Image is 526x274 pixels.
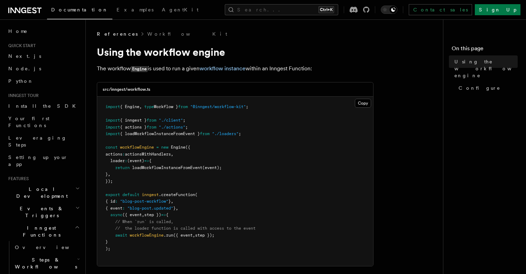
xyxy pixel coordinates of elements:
a: Contact sales [409,4,472,15]
a: AgentKit [158,2,203,19]
span: (event); [202,165,222,170]
span: import [105,125,120,130]
span: default [122,192,139,197]
span: actionsWithHandlers [125,152,171,157]
span: Documentation [51,7,108,12]
span: "./actions" [159,125,185,130]
span: .createFunction [159,192,195,197]
a: Your first Functions [6,112,81,132]
span: inngest [142,192,159,197]
span: new [161,145,168,150]
span: : [125,158,127,163]
span: import [105,118,120,123]
span: "blog-post-workflow" [120,199,168,204]
span: = [156,145,159,150]
button: Local Development [6,183,81,202]
h1: Using the workflow engine [97,46,373,58]
span: import [105,131,120,136]
span: } [173,206,176,211]
a: Node.js [6,62,81,75]
span: step }) [144,212,161,217]
span: from [147,125,156,130]
span: { Engine [120,104,139,109]
span: "./loaders" [212,131,239,136]
span: , [108,172,110,177]
button: Steps & Workflows [12,254,81,273]
span: workflowEngine [130,233,164,238]
span: } [105,239,108,244]
span: , [139,104,142,109]
span: }); [105,179,113,184]
span: Install the SDK [8,103,80,109]
span: : [122,206,125,211]
span: ; [185,125,188,130]
span: => [144,158,149,163]
span: "@inngest/workflow-kit" [190,104,246,109]
span: AgentKit [162,7,199,12]
span: // the loader function is called with access to the event [115,226,256,231]
a: Home [6,25,81,37]
span: Home [8,28,28,35]
kbd: Ctrl+K [319,6,334,13]
a: Workflow Kit [147,30,227,37]
span: await [115,233,127,238]
span: Events & Triggers [6,205,75,219]
a: Next.js [6,50,81,62]
span: Setting up your app [8,154,68,167]
span: Your first Functions [8,116,49,128]
button: Copy [355,99,371,108]
span: loader [110,158,125,163]
span: , [193,233,195,238]
span: Quick start [6,43,36,48]
span: ; [183,118,185,123]
span: async [110,212,122,217]
span: { inngest } [120,118,147,123]
span: return [115,165,130,170]
span: export [105,192,120,197]
button: Events & Triggers [6,202,81,222]
span: type [144,104,154,109]
span: // When `run` is called, [115,219,173,224]
span: "./client" [159,118,183,123]
span: { event [105,206,122,211]
span: const [105,145,118,150]
a: Documentation [47,2,112,19]
a: Install the SDK [6,100,81,112]
span: { id [105,199,115,204]
span: , [171,152,173,157]
span: Examples [117,7,154,12]
button: Toggle dark mode [381,6,397,14]
a: Setting up your app [6,151,81,170]
span: Local Development [6,186,75,200]
span: Next.js [8,53,41,59]
span: Leveraging Steps [8,135,67,148]
p: The workflow is used to run a given within an Inngest Function: [97,64,373,74]
span: Features [6,176,29,182]
a: Examples [112,2,158,19]
span: ({ event [173,233,193,238]
span: References [97,30,138,37]
span: { [166,212,168,217]
span: import [105,104,120,109]
span: , [142,212,144,217]
span: from [200,131,210,136]
span: } [168,199,171,204]
span: Configure [459,85,500,91]
span: Inngest Functions [6,224,75,238]
span: loadWorkflowInstanceFromEvent [132,165,202,170]
code: Engine [131,66,148,72]
button: Inngest Functions [6,222,81,241]
span: ( [195,192,197,197]
a: Python [6,75,81,87]
span: ; [239,131,241,136]
span: ; [246,104,248,109]
span: ({ event [122,212,142,217]
span: ); [105,246,110,251]
span: Engine [171,145,185,150]
span: from [178,104,188,109]
span: Node.js [8,66,41,71]
a: Using the workflow engine [452,55,518,82]
span: { [149,158,151,163]
span: , [171,199,173,204]
span: (event) [127,158,144,163]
